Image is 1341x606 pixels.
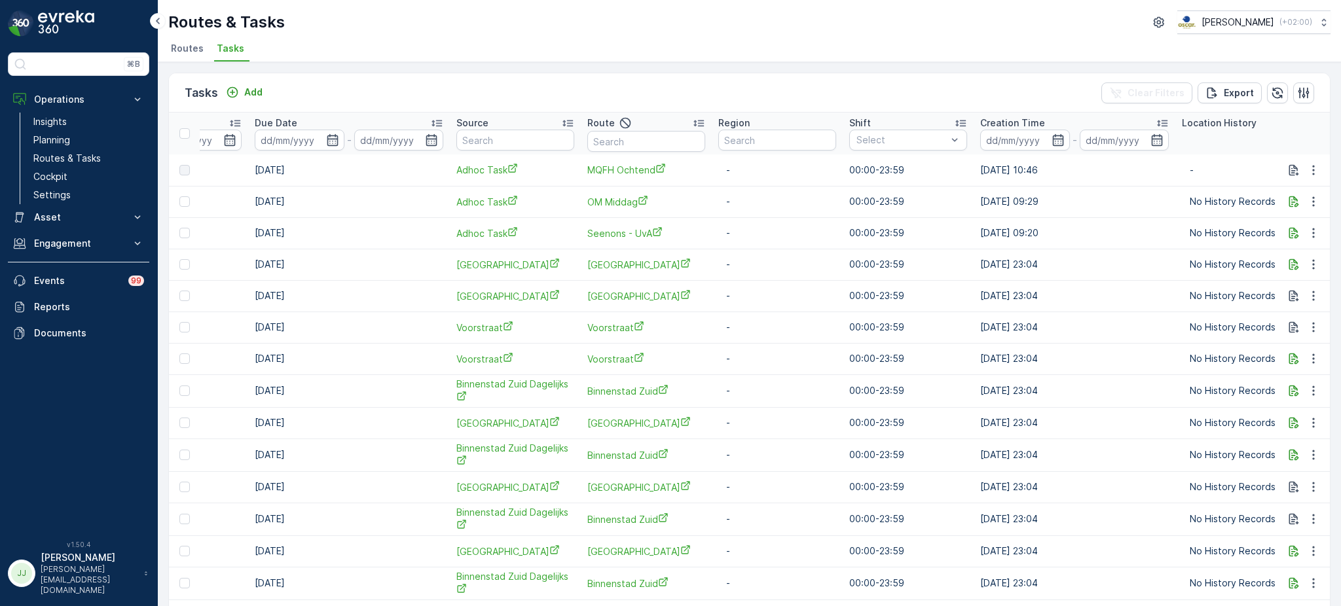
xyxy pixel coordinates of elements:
[456,258,574,272] span: [GEOGRAPHIC_DATA]
[11,563,32,584] div: JJ
[8,204,149,230] button: Asset
[1190,164,1292,177] p: -
[1198,82,1262,103] button: Export
[1190,544,1292,558] p: No History Records
[974,567,1175,599] td: [DATE] 23:04
[248,374,450,407] td: [DATE]
[587,384,705,398] span: Binnenstad Zuid
[587,448,705,462] a: Binnenstad Zuid
[179,165,190,175] div: Toggle Row Selected
[456,442,574,469] span: Binnenstad Zuid Dagelijks
[179,353,190,364] div: Toggle Row Selected
[587,544,705,558] span: [GEOGRAPHIC_DATA]
[980,116,1045,130] p: Creation Time
[1190,512,1292,526] p: No History Records
[456,321,574,334] a: Voorstraat
[179,322,190,332] div: Toggle Row Selected
[248,312,450,343] td: [DATE]
[8,320,149,346] a: Documents
[849,321,967,334] p: 00:00-23:59
[28,149,149,168] a: Routes & Tasks
[726,577,828,590] p: -
[1177,15,1196,29] img: basis-logo_rgb2x.png
[347,132,352,148] p: -
[974,217,1175,249] td: [DATE] 09:20
[456,195,574,209] span: Adhoc Task
[849,195,967,208] p: 00:00-23:59
[179,228,190,238] div: Toggle Row Selected
[179,259,190,270] div: Toggle Row Selected
[1190,577,1292,590] p: No History Records
[980,130,1070,151] input: dd/mm/yyyy
[248,249,450,280] td: [DATE]
[849,258,967,271] p: 00:00-23:59
[1080,130,1169,151] input: dd/mm/yyyy
[587,321,705,334] a: Voorstraat
[974,312,1175,343] td: [DATE] 23:04
[456,116,488,130] p: Source
[38,10,94,37] img: logo_dark-DEwI_e13.png
[1224,86,1254,99] p: Export
[255,130,344,151] input: dd/mm/yyyy
[34,327,144,340] p: Documents
[248,154,450,186] td: [DATE]
[248,471,450,503] td: [DATE]
[248,567,450,599] td: [DATE]
[974,186,1175,217] td: [DATE] 09:29
[726,321,828,334] p: -
[974,471,1175,503] td: [DATE] 23:04
[456,544,574,558] span: [GEOGRAPHIC_DATA]
[8,541,149,548] span: v 1.50.4
[849,512,967,526] p: 00:00-23:59
[248,217,450,249] td: [DATE]
[34,93,123,106] p: Operations
[171,42,204,55] span: Routes
[179,291,190,301] div: Toggle Row Selected
[849,384,967,397] p: 00:00-23:59
[1190,480,1292,493] p: No History Records
[849,289,967,302] p: 00:00-23:59
[1190,289,1292,302] p: No History Records
[456,570,574,597] a: Binnenstad Zuid Dagelijks
[33,152,101,165] p: Routes & Tasks
[726,352,828,365] p: -
[179,578,190,588] div: Toggle Row Selected
[456,480,574,494] span: [GEOGRAPHIC_DATA]
[34,237,123,250] p: Engagement
[726,512,828,526] p: -
[456,506,574,533] a: Binnenstad Zuid Dagelijks
[168,12,285,33] p: Routes & Tasks
[587,544,705,558] a: Lombok
[974,438,1175,471] td: [DATE] 23:04
[587,289,705,303] span: [GEOGRAPHIC_DATA]
[456,416,574,430] a: Lombok
[1190,226,1292,240] p: No History Records
[718,116,750,130] p: Region
[8,551,149,596] button: JJ[PERSON_NAME][PERSON_NAME][EMAIL_ADDRESS][DOMAIN_NAME]
[456,378,574,404] a: Binnenstad Zuid Dagelijks
[726,480,828,493] p: -
[718,130,836,151] input: Search
[456,352,574,366] span: Voorstraat
[849,577,967,590] p: 00:00-23:59
[726,164,828,177] p: -
[1279,17,1312,27] p: ( +02:00 )
[33,134,70,147] p: Planning
[179,418,190,428] div: Toggle Row Selected
[1190,384,1292,397] p: No History Records
[1128,86,1185,99] p: Clear Filters
[8,294,149,320] a: Reports
[726,416,828,429] p: -
[587,416,705,430] span: [GEOGRAPHIC_DATA]
[456,289,574,303] a: Lombok
[33,188,71,202] p: Settings
[244,86,263,99] p: Add
[974,374,1175,407] td: [DATE] 23:04
[456,163,574,177] span: Adhoc Task
[849,164,967,177] p: 00:00-23:59
[726,195,828,208] p: -
[34,300,144,313] p: Reports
